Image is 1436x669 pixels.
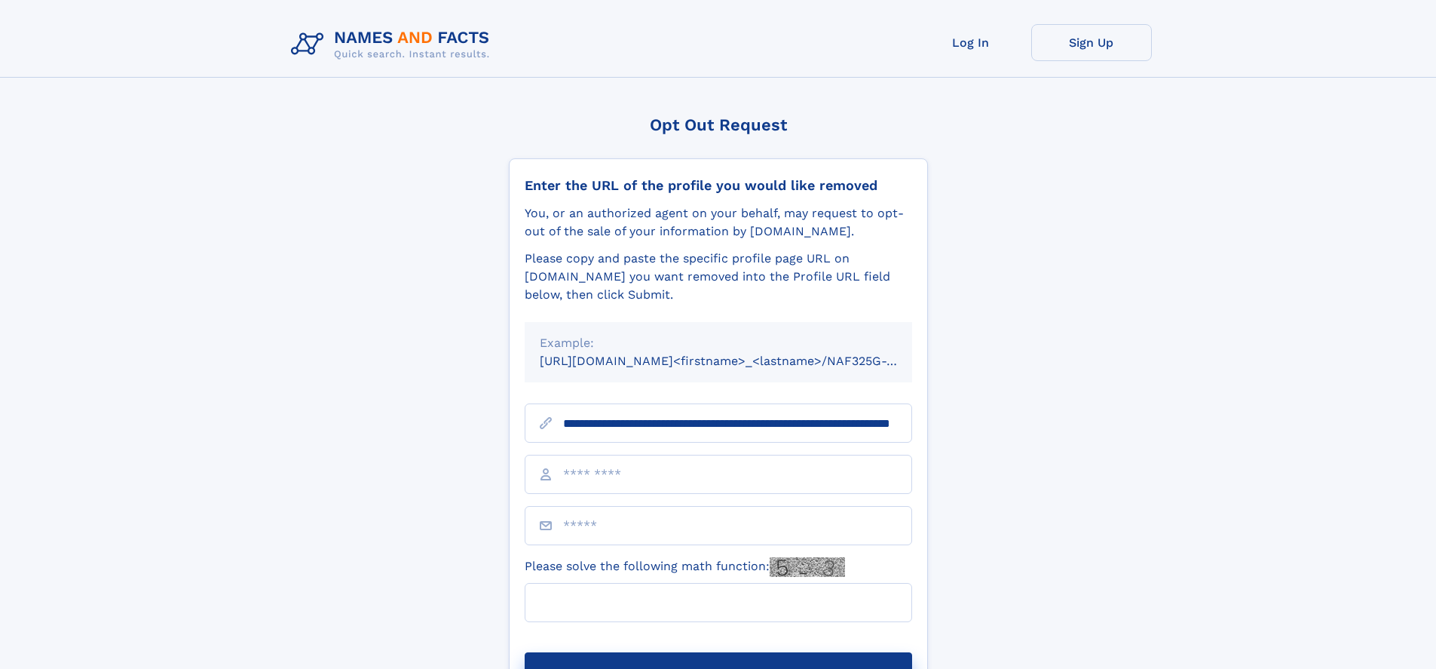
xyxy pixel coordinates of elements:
div: Enter the URL of the profile you would like removed [525,177,912,194]
label: Please solve the following math function: [525,557,845,577]
div: Example: [540,334,897,352]
a: Log In [911,24,1031,61]
small: [URL][DOMAIN_NAME]<firstname>_<lastname>/NAF325G-xxxxxxxx [540,354,941,368]
a: Sign Up [1031,24,1152,61]
img: Logo Names and Facts [285,24,502,65]
div: You, or an authorized agent on your behalf, may request to opt-out of the sale of your informatio... [525,204,912,241]
div: Opt Out Request [509,115,928,134]
div: Please copy and paste the specific profile page URL on [DOMAIN_NAME] you want removed into the Pr... [525,250,912,304]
